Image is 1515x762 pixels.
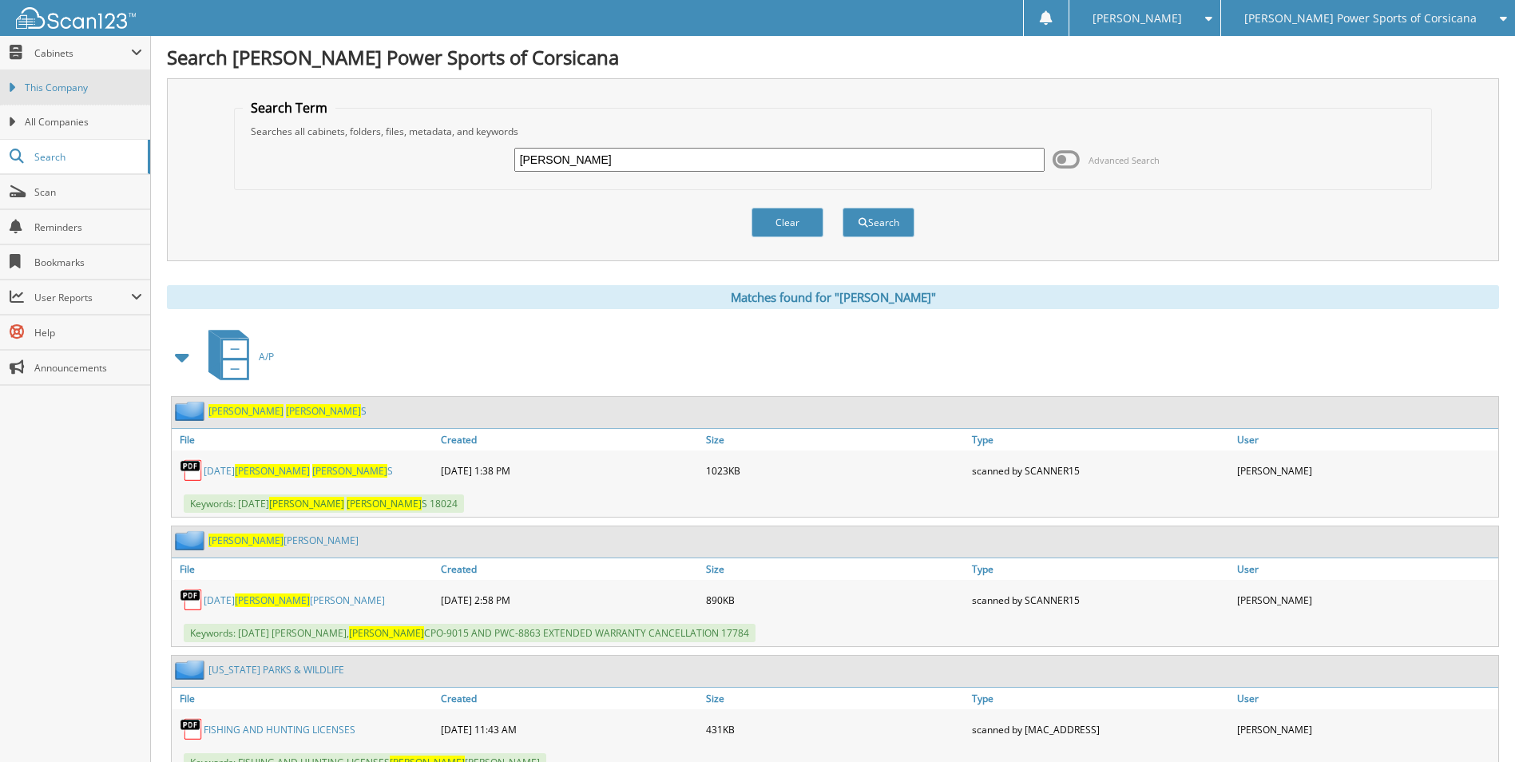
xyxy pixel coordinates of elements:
div: [DATE] 11:43 AM [437,713,702,745]
legend: Search Term [243,99,335,117]
a: Created [437,688,702,709]
span: Help [34,326,142,339]
h1: Search [PERSON_NAME] Power Sports of Corsicana [167,44,1499,70]
div: 1023KB [702,454,967,486]
img: PDF.png [180,458,204,482]
div: Matches found for "[PERSON_NAME]" [167,285,1499,309]
img: PDF.png [180,588,204,612]
div: [PERSON_NAME] [1233,454,1498,486]
a: [PERSON_NAME] [PERSON_NAME]S [208,404,367,418]
a: Size [702,688,967,709]
span: Cabinets [34,46,131,60]
span: Scan [34,185,142,199]
span: [PERSON_NAME] [349,626,424,640]
div: scanned by SCANNER15 [968,584,1233,616]
div: [PERSON_NAME] [1233,584,1498,616]
div: 431KB [702,713,967,745]
span: A/P [259,350,274,363]
button: Clear [752,208,823,237]
span: [PERSON_NAME] [208,404,284,418]
a: Created [437,558,702,580]
div: scanned by [MAC_ADDRESS] [968,713,1233,745]
img: scan123-logo-white.svg [16,7,136,29]
a: Type [968,429,1233,450]
span: All Companies [25,115,142,129]
a: User [1233,429,1498,450]
a: [US_STATE] PARKS & WILDLIFE [208,663,344,677]
span: Bookmarks [34,256,142,269]
span: User Reports [34,291,131,304]
a: Type [968,558,1233,580]
a: [DATE][PERSON_NAME][PERSON_NAME] [204,593,385,607]
span: This Company [25,81,142,95]
a: File [172,688,437,709]
span: [PERSON_NAME] Power Sports of Corsicana [1244,14,1477,23]
div: scanned by SCANNER15 [968,454,1233,486]
span: [PERSON_NAME] [347,497,422,510]
span: Announcements [34,361,142,375]
a: A/P [199,325,274,388]
a: File [172,558,437,580]
button: Search [843,208,914,237]
img: folder2.png [175,401,208,421]
a: Size [702,558,967,580]
a: File [172,429,437,450]
span: Search [34,150,140,164]
a: Created [437,429,702,450]
span: Advanced Search [1089,154,1160,166]
a: [PERSON_NAME][PERSON_NAME] [208,534,359,547]
span: [PERSON_NAME] [269,497,344,510]
span: [PERSON_NAME] [235,593,310,607]
a: Size [702,429,967,450]
img: PDF.png [180,717,204,741]
span: Reminders [34,220,142,234]
div: Searches all cabinets, folders, files, metadata, and keywords [243,125,1422,138]
div: [DATE] 1:38 PM [437,454,702,486]
a: User [1233,558,1498,580]
img: folder2.png [175,530,208,550]
span: [PERSON_NAME] [312,464,387,478]
a: [DATE][PERSON_NAME] [PERSON_NAME]S [204,464,393,478]
span: Keywords: [DATE] S 18024 [184,494,464,513]
span: [PERSON_NAME] [286,404,361,418]
span: [PERSON_NAME] [1093,14,1182,23]
img: folder2.png [175,660,208,680]
div: [DATE] 2:58 PM [437,584,702,616]
a: FISHING AND HUNTING LICENSES [204,723,355,736]
span: Keywords: [DATE] [PERSON_NAME], CPO-9015 AND PWC-8863 EXTENDED WARRANTY CANCELLATION 17784 [184,624,756,642]
span: [PERSON_NAME] [208,534,284,547]
div: 890KB [702,584,967,616]
a: User [1233,688,1498,709]
span: [PERSON_NAME] [235,464,310,478]
a: Type [968,688,1233,709]
div: [PERSON_NAME] [1233,713,1498,745]
iframe: Chat Widget [1435,685,1515,762]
